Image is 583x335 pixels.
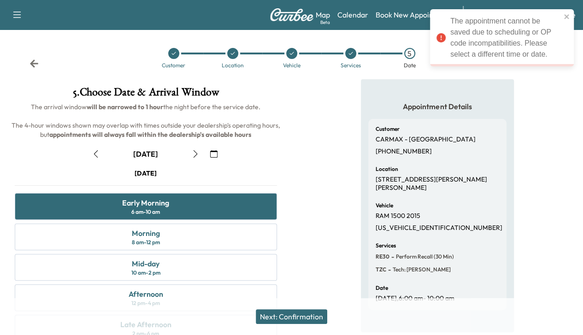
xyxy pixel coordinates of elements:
h6: Services [376,243,396,248]
span: Tech: Zach C [391,266,451,273]
span: - [386,265,391,274]
div: [DATE] [133,149,158,159]
p: [STREET_ADDRESS][PERSON_NAME][PERSON_NAME] [376,176,499,192]
div: The appointment cannot be saved due to scheduling or OP code incompatibilities. Please select a d... [450,16,561,60]
h6: Date [376,285,388,291]
h6: Location [376,166,398,172]
p: CARMAX - [GEOGRAPHIC_DATA] [376,135,476,144]
div: 10 am - 2 pm [131,269,160,276]
div: [DATE] [135,169,157,178]
p: [DATE] , 6:00 am - 10:00 am [376,294,454,303]
div: 6 am - 10 am [131,208,160,216]
span: - [389,252,394,261]
div: Mid-day [132,258,159,269]
span: RE30 [376,253,389,260]
div: Afternoon [129,288,163,300]
p: [PHONE_NUMBER] [376,147,432,156]
div: Morning [132,228,160,239]
button: close [564,13,570,20]
div: 8 am - 12 pm [132,239,160,246]
div: Location [222,63,244,68]
div: 5 [404,48,415,59]
b: will be narrowed to 1 hour [87,103,163,111]
div: Early Morning [122,197,169,208]
img: Curbee Logo [270,8,314,21]
a: Book New Appointment [376,9,453,20]
div: Services [341,63,361,68]
span: TZC [376,266,386,273]
p: RAM 1500 2015 [376,212,420,220]
h6: Vehicle [376,203,393,208]
a: MapBeta [316,9,330,20]
div: Back [29,59,39,68]
button: Next: Confirmation [256,309,327,324]
h5: Appointment Details [368,101,506,112]
p: [US_VEHICLE_IDENTIFICATION_NUMBER] [376,224,502,232]
span: The arrival window the night before the service date. The 4-hour windows shown may overlap with t... [12,103,282,139]
a: Calendar [337,9,368,20]
div: Beta [320,19,330,26]
span: Perform Recall (30 Min) [394,253,454,260]
b: appointments will always fall within the dealership's available hours [49,130,251,139]
h6: Customer [376,126,400,132]
h1: 5 . Choose Date & Arrival Window [7,87,284,102]
div: Vehicle [283,63,300,68]
div: Customer [162,63,185,68]
div: Date [404,63,416,68]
